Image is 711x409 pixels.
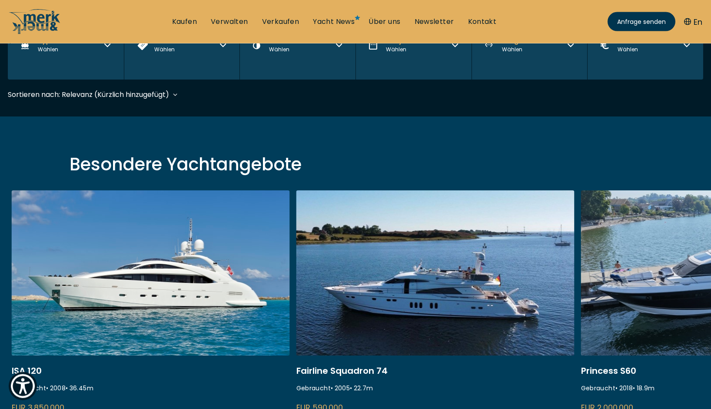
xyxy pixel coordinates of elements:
[211,17,248,27] a: Verwalten
[154,46,176,53] div: Wählen
[313,17,355,27] a: Yacht News
[618,46,638,53] div: Wählen
[8,10,124,80] button: TypWählen
[269,46,298,53] div: Wählen
[8,89,169,100] div: Sortieren nach: Relevanz (Kürzlich hinzugefügt)
[502,46,523,53] div: Wählen
[172,17,197,27] a: Kaufen
[9,372,37,400] button: Show Accessibility Preferences
[124,10,240,80] button: BrandWählen
[472,10,588,80] button: LängeWählen
[386,46,413,53] div: Wählen
[262,17,299,27] a: Verkaufen
[369,17,400,27] a: Über uns
[468,17,497,27] a: Kontakt
[239,10,355,80] button: ZustandWählen
[684,16,702,28] button: En
[355,10,472,80] button: BaujahrWählen
[587,10,703,80] button: PreisWählen
[617,17,666,27] span: Anfrage senden
[608,12,675,31] a: Anfrage senden
[415,17,454,27] a: Newsletter
[38,46,58,53] div: Wählen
